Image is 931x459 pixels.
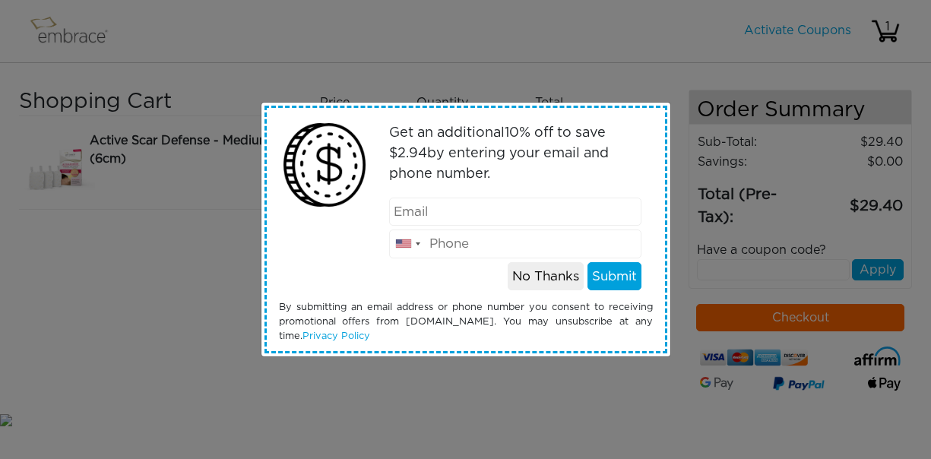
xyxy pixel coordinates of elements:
[389,198,641,226] input: Email
[302,331,370,341] a: Privacy Policy
[390,230,425,258] div: United States: +1
[505,126,519,140] span: 10
[508,262,584,291] button: No Thanks
[397,147,427,160] span: 2.94
[389,123,641,185] p: Get an additional % off to save $ by entering your email and phone number.
[275,116,375,215] img: money2.png
[587,262,641,291] button: Submit
[268,300,664,344] div: By submitting an email address or phone number you consent to receiving promotional offers from [...
[389,230,641,258] input: Phone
